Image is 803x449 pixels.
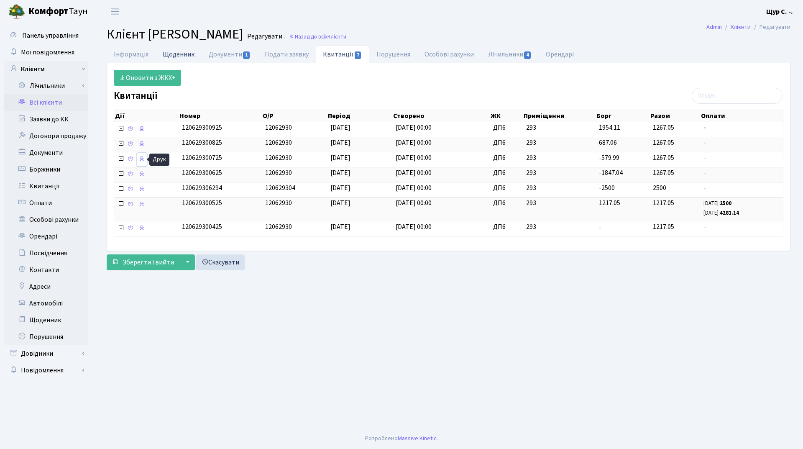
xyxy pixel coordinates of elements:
span: Панель управління [22,31,79,40]
span: 12062930 [265,222,292,231]
span: 120629300925 [182,123,222,132]
a: Документи [202,46,258,63]
a: Скасувати [196,254,245,270]
a: Орендарі [4,228,88,245]
span: [DATE] 00:00 [396,222,432,231]
span: 120629300825 [182,138,222,147]
b: Щур С. -. [766,7,793,16]
span: [DATE] 00:00 [396,168,432,177]
span: Мої повідомлення [21,48,74,57]
th: ЖК [490,110,523,122]
span: 12062930 [265,168,292,177]
b: 4281.14 [720,209,739,217]
span: 7 [355,51,361,59]
span: [DATE] 00:00 [396,123,432,132]
span: 1217.05 [653,198,674,208]
span: 12062930 [265,198,292,208]
div: Розроблено . [365,434,438,443]
a: Боржники [4,161,88,178]
span: ДП6 [493,198,519,208]
a: Оновити з ЖКХ+ [114,70,181,86]
span: 293 [526,138,592,148]
th: Разом [650,110,700,122]
a: Орендарі [539,46,581,63]
span: [DATE] [330,138,350,147]
th: Номер [179,110,262,122]
a: Щоденник [4,312,88,328]
span: 12062930 [265,138,292,147]
span: - [703,168,780,178]
span: Таун [28,5,88,19]
span: 120629300625 [182,168,222,177]
span: 1954.11 [599,123,620,132]
span: ДП6 [493,153,519,163]
label: Квитанції [114,90,158,102]
span: ДП6 [493,123,519,133]
a: Всі клієнти [4,94,88,111]
span: 120629300725 [182,153,222,162]
th: Борг [596,110,650,122]
span: 1267.05 [653,153,674,162]
a: Автомобілі [4,295,88,312]
span: - [599,222,601,231]
th: Оплати [700,110,783,122]
span: -1847.04 [599,168,623,177]
a: Адреси [4,278,88,295]
span: ДП6 [493,183,519,193]
span: ДП6 [493,168,519,178]
a: Довідники [4,345,88,362]
span: -579.99 [599,153,619,162]
span: ДП6 [493,138,519,148]
small: [DATE]: [703,209,739,217]
a: Особові рахунки [417,46,481,63]
span: 1217.05 [653,222,674,231]
a: Посвідчення [4,245,88,262]
button: Зберегти і вийти [107,254,179,270]
a: Щоденник [156,46,202,63]
a: Документи [4,144,88,161]
a: Admin [706,23,722,31]
span: 293 [526,153,592,163]
a: Інформація [107,46,156,63]
span: 687.06 [599,138,617,147]
span: - [703,123,780,133]
a: Квитанції [316,46,369,63]
a: Щур С. -. [766,7,793,17]
a: Massive Kinetic [398,434,437,443]
span: ДП6 [493,222,519,232]
span: 4 [524,51,531,59]
span: - [703,183,780,193]
span: 1267.05 [653,123,674,132]
a: Клієнти [731,23,751,31]
b: 2500 [720,200,731,207]
span: - [703,153,780,163]
img: logo.png [8,3,25,20]
span: Зберегти і вийти [123,258,174,267]
a: Порушення [369,46,417,63]
span: - [703,138,780,148]
a: Подати заявку [258,46,316,63]
span: 1 [243,51,250,59]
span: 120629304 [265,183,295,192]
th: О/Р [262,110,327,122]
span: 293 [526,123,592,133]
span: -2500 [599,183,615,192]
span: 12062930 [265,123,292,132]
button: Переключити навігацію [105,5,125,18]
a: Заявки до КК [4,111,88,128]
span: 120629300525 [182,198,222,208]
span: Клієнти [327,33,346,41]
span: 293 [526,183,592,193]
a: Клієнти [4,61,88,77]
span: [DATE] 00:00 [396,153,432,162]
span: 120629306294 [182,183,222,192]
a: Оплати [4,195,88,211]
span: - [703,222,780,232]
span: [DATE] 00:00 [396,198,432,208]
th: Дії [114,110,179,122]
span: [DATE] [330,222,350,231]
span: [DATE] [330,183,350,192]
span: 1267.05 [653,138,674,147]
a: Квитанції [4,178,88,195]
span: 2500 [653,183,666,192]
